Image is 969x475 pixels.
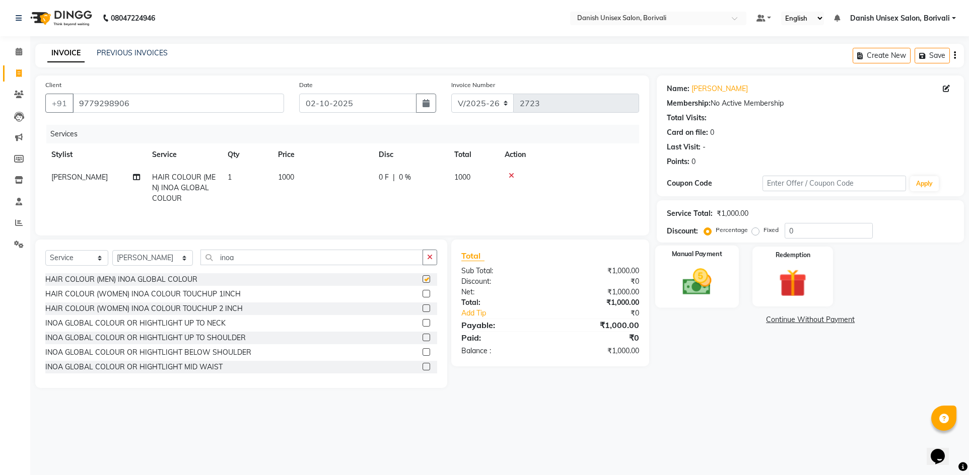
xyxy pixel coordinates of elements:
div: Points: [667,156,689,167]
span: Total [461,251,484,261]
img: _gift.svg [770,266,815,300]
b: 08047224946 [111,4,155,32]
div: ₹1,000.00 [717,208,748,219]
div: ₹1,000.00 [550,346,647,356]
div: Total: [454,297,550,308]
th: Disc [373,143,448,166]
div: INOA GLOBAL COLOUR OR HIGHTLIGHT UP TO SHOULDER [45,333,246,343]
div: Balance : [454,346,550,356]
button: Apply [910,176,939,191]
div: 0 [710,127,714,138]
div: HAIR COLOUR (WOMEN) INOA COLOUR TOUCHUP 1INCH [45,289,241,299]
div: Services [46,125,647,143]
th: Total [448,143,499,166]
span: 1000 [278,173,294,182]
iframe: chat widget [927,435,959,465]
img: logo [26,4,95,32]
input: Search by Name/Mobile/Email/Code [73,94,284,113]
input: Enter Offer / Coupon Code [763,176,906,191]
span: 0 F [379,172,389,183]
label: Fixed [764,225,779,234]
div: Sub Total: [454,266,550,276]
th: Qty [222,143,272,166]
span: HAIR COLOUR (MEN) INOA GLOBAL COLOUR [152,173,216,203]
div: ₹1,000.00 [550,266,647,276]
span: Danish Unisex Salon, Borivali [850,13,950,24]
img: _cash.svg [674,265,721,298]
div: ₹0 [550,332,647,344]
span: 0 % [399,172,411,183]
div: Paid: [454,332,550,344]
div: Discount: [454,276,550,287]
button: Create New [853,48,911,63]
div: Last Visit: [667,142,701,152]
span: [PERSON_NAME] [51,173,108,182]
div: Service Total: [667,208,713,219]
div: Coupon Code [667,178,763,189]
span: 1 [228,173,232,182]
span: 1000 [454,173,470,182]
div: Membership: [667,98,711,109]
label: Invoice Number [451,81,495,90]
th: Price [272,143,373,166]
label: Percentage [716,225,748,234]
div: HAIR COLOUR (WOMEN) INOA COLOUR TOUCHUP 2 INCH [45,303,243,314]
div: ₹0 [550,276,647,287]
div: ₹1,000.00 [550,319,647,331]
th: Service [146,143,222,166]
button: +91 [45,94,74,113]
div: Name: [667,84,689,94]
input: Search or Scan [200,250,423,265]
label: Client [45,81,61,90]
label: Date [299,81,313,90]
div: Net: [454,287,550,297]
div: INOA GLOBAL COLOUR OR HIGHTLIGHT BELOW SHOULDER [45,347,251,358]
div: Total Visits: [667,113,707,123]
th: Stylist [45,143,146,166]
button: Save [915,48,950,63]
div: HAIR COLOUR (MEN) INOA GLOBAL COLOUR [45,274,197,285]
div: ₹1,000.00 [550,297,647,308]
div: ₹1,000.00 [550,287,647,297]
a: PREVIOUS INVOICES [97,48,168,57]
div: 0 [691,156,696,167]
a: INVOICE [47,44,85,62]
div: INOA GLOBAL COLOUR OR HIGHTLIGHT UP TO NECK [45,318,226,329]
div: Payable: [454,319,550,331]
div: No Active Membership [667,98,954,109]
a: Add Tip [454,308,567,319]
th: Action [499,143,639,166]
a: [PERSON_NAME] [691,84,748,94]
div: - [703,142,706,152]
div: Card on file: [667,127,708,138]
div: Discount: [667,226,698,236]
label: Redemption [776,251,810,260]
a: Continue Without Payment [659,314,962,325]
span: | [393,172,395,183]
label: Manual Payment [672,250,722,259]
div: ₹0 [567,308,647,319]
div: INOA GLOBAL COLOUR OR HIGHTLIGHT MID WAIST [45,362,223,372]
